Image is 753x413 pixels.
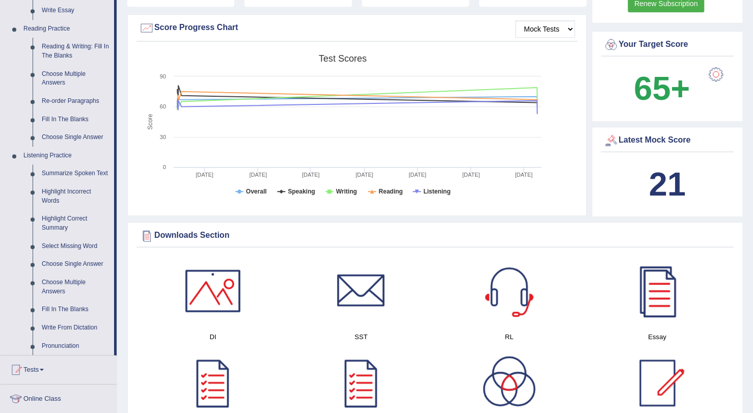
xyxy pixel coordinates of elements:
[1,355,117,381] a: Tests
[649,166,685,203] b: 21
[515,172,533,178] tspan: [DATE]
[634,70,690,107] b: 65+
[440,332,578,342] h4: RL
[37,237,114,256] a: Select Missing Word
[424,188,451,195] tspan: Listening
[319,53,367,64] tspan: Test scores
[603,133,731,148] div: Latest Mock Score
[37,164,114,183] a: Summarize Spoken Text
[603,37,731,52] div: Your Target Score
[160,103,166,109] text: 60
[160,73,166,79] text: 90
[336,188,357,195] tspan: Writing
[196,172,213,178] tspan: [DATE]
[160,134,166,140] text: 30
[379,188,403,195] tspan: Reading
[408,172,426,178] tspan: [DATE]
[163,164,166,170] text: 0
[355,172,373,178] tspan: [DATE]
[249,172,267,178] tspan: [DATE]
[37,92,114,111] a: Re-order Paragraphs
[147,114,154,130] tspan: Score
[462,172,480,178] tspan: [DATE]
[37,300,114,319] a: Fill In The Blanks
[37,2,114,20] a: Write Essay
[144,332,282,342] h4: DI
[19,20,114,38] a: Reading Practice
[288,188,315,195] tspan: Speaking
[1,384,117,410] a: Online Class
[246,188,267,195] tspan: Overall
[37,183,114,210] a: Highlight Incorrect Words
[37,337,114,355] a: Pronunciation
[588,332,726,342] h4: Essay
[302,172,320,178] tspan: [DATE]
[37,319,114,337] a: Write From Dictation
[37,210,114,237] a: Highlight Correct Summary
[37,38,114,65] a: Reading & Writing: Fill In The Blanks
[37,255,114,273] a: Choose Single Answer
[37,273,114,300] a: Choose Multiple Answers
[19,147,114,165] a: Listening Practice
[139,228,731,243] div: Downloads Section
[37,65,114,92] a: Choose Multiple Answers
[139,20,575,36] div: Score Progress Chart
[292,332,430,342] h4: SST
[37,111,114,129] a: Fill In The Blanks
[37,128,114,147] a: Choose Single Answer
